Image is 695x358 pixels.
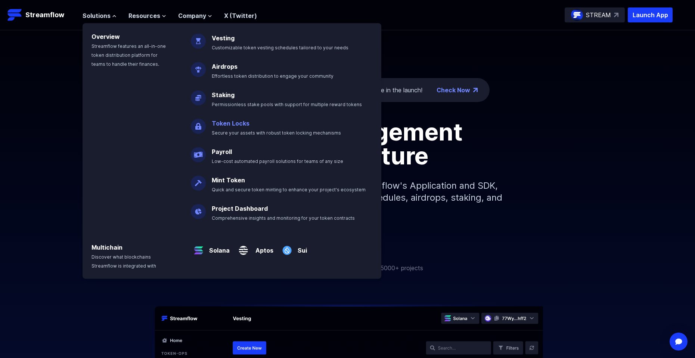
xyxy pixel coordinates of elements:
[212,187,366,192] span: Quick and secure token minting to enhance your project's ecosystem
[212,63,238,70] a: Airdrops
[565,7,625,22] a: STREAM
[473,88,478,92] img: top-right-arrow.png
[91,254,156,269] span: Discover what blockchains Streamflow is integrated with
[191,198,206,219] img: Project Dashboard
[191,113,206,134] img: Token Locks
[91,33,120,40] a: Overview
[191,28,206,49] img: Vesting
[628,7,673,22] button: Launch App
[212,130,341,136] span: Secure your assets with robust token locking mechanisms
[212,176,245,184] a: Mint Token
[7,7,22,22] img: Streamflow Logo
[191,237,206,258] img: Solana
[191,141,206,162] img: Payroll
[212,102,362,107] span: Permissionless stake pools with support for multiple reward tokens
[437,86,470,95] a: Check Now
[91,43,166,67] span: Streamflow features an all-in-one token distribution platform for teams to handle their finances.
[212,148,232,155] a: Payroll
[83,11,117,20] button: Solutions
[178,11,206,20] span: Company
[191,84,206,105] img: Staking
[212,158,343,164] span: Low-cost automated payroll solutions for teams of any size
[212,215,355,221] span: Comprehensive insights and monitoring for your token contracts
[212,120,249,127] a: Token Locks
[7,7,75,22] a: Streamflow
[212,73,333,79] span: Effortless token distribution to engage your community
[224,12,257,19] a: X (Twitter)
[614,13,618,17] img: top-right-arrow.svg
[191,170,206,191] img: Mint Token
[212,91,235,99] a: Staking
[83,11,111,20] span: Solutions
[91,244,122,251] a: Multichain
[128,11,160,20] span: Resources
[128,11,166,20] button: Resources
[279,237,295,258] img: Sui
[178,11,212,20] button: Company
[212,34,235,42] a: Vesting
[236,237,251,258] img: Aptos
[191,56,206,77] img: Airdrops
[586,10,611,19] p: STREAM
[206,240,230,255] a: Solana
[571,9,583,21] img: streamflow-logo-circle.png
[670,333,688,351] div: Open Intercom Messenger
[251,240,273,255] a: Aptos
[295,240,307,255] a: Sui
[25,10,64,20] p: Streamflow
[212,205,268,212] a: Project Dashboard
[212,45,348,50] span: Customizable token vesting schedules tailored to your needs
[348,263,423,272] p: Trusted by 5000+ projects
